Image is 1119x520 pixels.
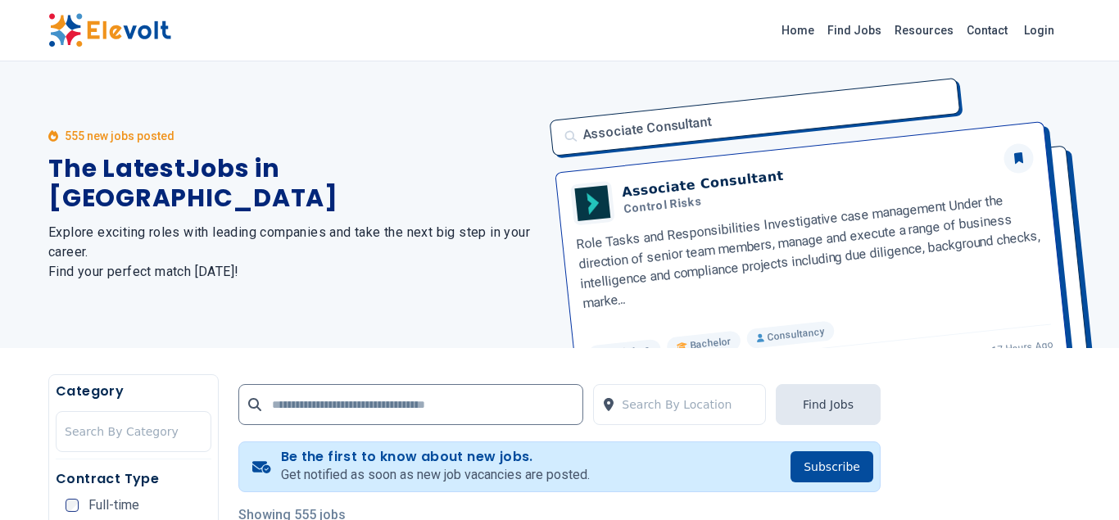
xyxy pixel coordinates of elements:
[48,154,540,213] h1: The Latest Jobs in [GEOGRAPHIC_DATA]
[791,451,873,482] button: Subscribe
[48,13,171,47] img: Elevolt
[65,128,174,144] p: 555 new jobs posted
[775,17,821,43] a: Home
[66,499,79,512] input: Full-time
[776,384,881,425] button: Find Jobs
[888,17,960,43] a: Resources
[1014,14,1064,47] a: Login
[88,499,139,512] span: Full-time
[48,223,540,282] h2: Explore exciting roles with leading companies and take the next big step in your career. Find you...
[821,17,888,43] a: Find Jobs
[56,382,211,401] h5: Category
[281,449,590,465] h4: Be the first to know about new jobs.
[960,17,1014,43] a: Contact
[56,469,211,489] h5: Contract Type
[1037,441,1119,520] iframe: Chat Widget
[281,465,590,485] p: Get notified as soon as new job vacancies are posted.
